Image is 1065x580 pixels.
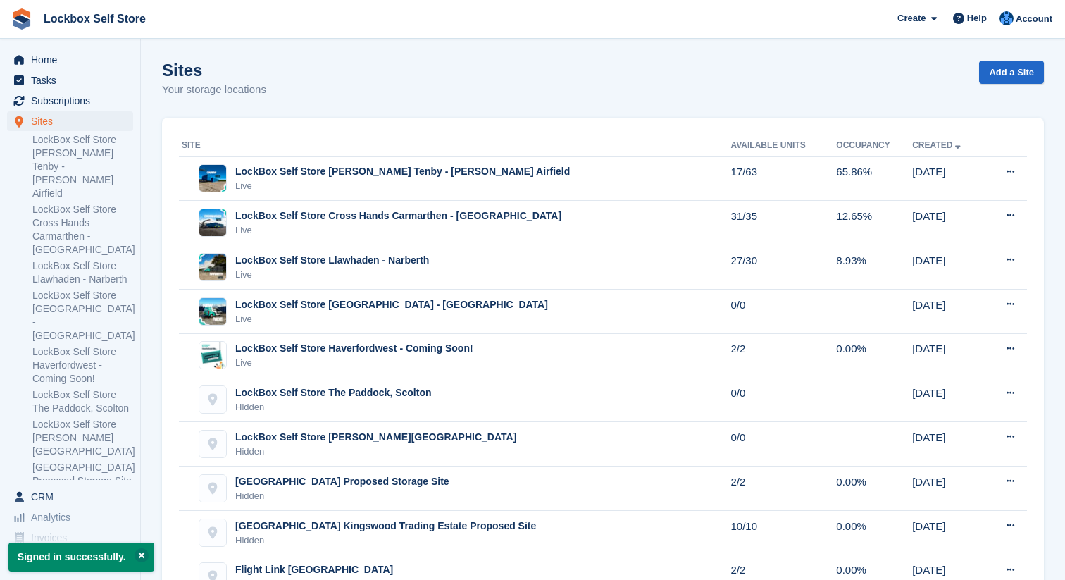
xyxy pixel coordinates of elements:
img: Image of LockBox Self Store Haverfordwest - Coming Soon! site [199,342,226,369]
div: Live [235,223,561,237]
a: menu [7,50,133,70]
span: Home [31,50,116,70]
span: Account [1016,12,1052,26]
p: Signed in successfully. [8,543,154,572]
div: LockBox Self Store The Paddock, Scolton [235,385,432,400]
div: Live [235,179,570,193]
div: Hidden [235,533,536,548]
img: Image of LockBox Self Store East Cardiff - Ocean Park site [199,298,226,325]
div: LockBox Self Store [PERSON_NAME] Tenby - [PERSON_NAME] Airfield [235,164,570,179]
td: 27/30 [730,245,836,290]
td: [DATE] [912,245,985,290]
td: 0.00% [836,333,912,378]
span: Invoices [31,528,116,548]
td: 2/2 [730,333,836,378]
div: [GEOGRAPHIC_DATA] Kingswood Trading Estate Proposed Site [235,519,536,533]
td: 17/63 [730,156,836,201]
img: Image of LockBox Self Store Llawhaden - Narberth site [199,254,226,280]
div: LockBox Self Store Cross Hands Carmarthen - [GEOGRAPHIC_DATA] [235,209,561,223]
span: Sites [31,111,116,131]
div: LockBox Self Store [PERSON_NAME][GEOGRAPHIC_DATA] [235,430,516,445]
td: [DATE] [912,290,985,334]
a: Add a Site [979,61,1044,84]
td: 12.65% [836,201,912,245]
a: LockBox Self Store Llawhaden - Narberth [32,259,133,286]
td: 10/10 [730,511,836,555]
td: 2/2 [730,467,836,511]
td: 8.93% [836,245,912,290]
span: Create [897,11,926,25]
a: LockBox Self Store [PERSON_NAME] Tenby - [PERSON_NAME] Airfield [32,133,133,200]
td: [DATE] [912,511,985,555]
div: Live [235,268,429,282]
div: Hidden [235,400,432,414]
a: menu [7,487,133,507]
div: [GEOGRAPHIC_DATA] Proposed Storage Site [235,474,449,489]
span: Help [967,11,987,25]
div: Flight Link [GEOGRAPHIC_DATA] [235,562,393,577]
td: [DATE] [912,156,985,201]
td: 0/0 [730,422,836,467]
a: LockBox Self Store [PERSON_NAME][GEOGRAPHIC_DATA] [32,418,133,458]
td: 0.00% [836,511,912,555]
div: Live [235,356,473,370]
th: Site [179,135,730,157]
td: [DATE] [912,422,985,467]
a: menu [7,507,133,527]
span: CRM [31,487,116,507]
a: LockBox Self Store Haverfordwest - Coming Soon! [32,345,133,385]
th: Occupancy [836,135,912,157]
div: Live [235,312,548,326]
div: Hidden [235,445,516,459]
a: menu [7,528,133,548]
td: 0.00% [836,467,912,511]
img: Pembroke Dock Proposed Storage Site site image placeholder [199,475,226,502]
td: 0/0 [730,290,836,334]
a: Created [912,140,964,150]
a: Lockbox Self Store [38,7,151,30]
td: 31/35 [730,201,836,245]
img: Naomi Davies [999,11,1014,25]
div: LockBox Self Store Haverfordwest - Coming Soon! [235,341,473,356]
h1: Sites [162,61,266,80]
img: LockBox Self Store The Paddock, Scolton site image placeholder [199,386,226,413]
td: 65.86% [836,156,912,201]
a: menu [7,111,133,131]
th: Available Units [730,135,836,157]
img: stora-icon-8386f47178a22dfd0bd8f6a31ec36ba5ce8667c1dd55bd0f319d3a0aa187defe.svg [11,8,32,30]
span: Subscriptions [31,91,116,111]
img: Pembroke Dock Kingswood Trading Estate Proposed Site site image placeholder [199,519,226,546]
td: [DATE] [912,201,985,245]
a: LockBox Self Store Cross Hands Carmarthen - [GEOGRAPHIC_DATA] [32,203,133,257]
img: Image of LockBox Self Store Carew Tenby - Carew Airfield site [199,165,226,192]
p: Your storage locations [162,82,266,98]
a: LockBox Self Store The Paddock, Scolton [32,388,133,415]
img: LockBox Self Store Waterston, Milford site image placeholder [199,431,226,457]
span: Tasks [31,70,116,90]
div: LockBox Self Store [GEOGRAPHIC_DATA] - [GEOGRAPHIC_DATA] [235,297,548,312]
a: [GEOGRAPHIC_DATA] Proposed Storage Site [32,461,133,488]
a: LockBox Self Store [GEOGRAPHIC_DATA] - [GEOGRAPHIC_DATA] [32,289,133,343]
td: [DATE] [912,378,985,422]
td: [DATE] [912,467,985,511]
td: 0/0 [730,378,836,422]
a: menu [7,91,133,111]
a: menu [7,70,133,90]
div: LockBox Self Store Llawhaden - Narberth [235,253,429,268]
img: Image of LockBox Self Store Cross Hands Carmarthen - Parc Mawr site [199,209,226,236]
span: Analytics [31,507,116,527]
td: [DATE] [912,333,985,378]
div: Hidden [235,489,449,503]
